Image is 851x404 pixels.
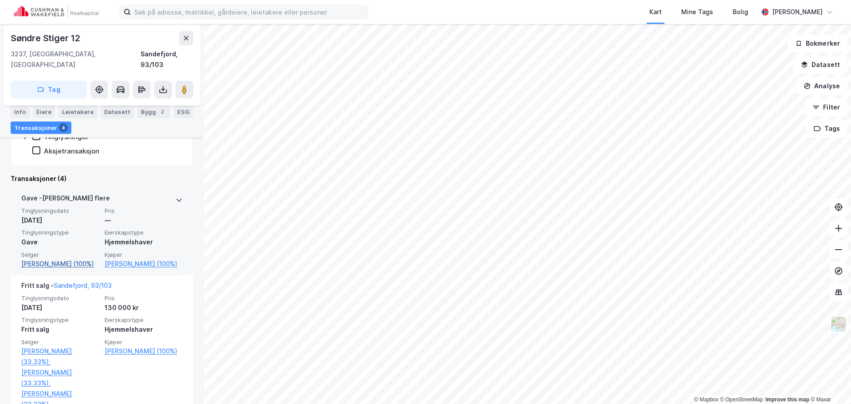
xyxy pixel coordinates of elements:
[649,7,662,17] div: Kart
[33,106,55,118] div: Eiere
[21,316,99,324] span: Tinglysningstype
[733,7,748,17] div: Bolig
[105,237,183,247] div: Hjemmelshaver
[141,49,193,70] div: Sandefjord, 93/103
[21,229,99,236] span: Tinglysningstype
[101,106,134,118] div: Datasett
[105,324,183,335] div: Hjemmelshaver
[105,251,183,259] span: Kjøper
[105,346,183,357] a: [PERSON_NAME] (100%)
[21,280,112,294] div: Fritt salg -
[807,361,851,404] div: Kontrollprogram for chat
[14,6,98,18] img: cushman-wakefield-realkapital-logo.202ea83816669bd177139c58696a8fa1.svg
[105,316,183,324] span: Eierskapstype
[807,361,851,404] iframe: Chat Widget
[21,338,99,346] span: Selger
[105,338,183,346] span: Kjøper
[44,147,99,155] div: Aksjetransaksjon
[59,123,68,132] div: 4
[21,237,99,247] div: Gave
[793,56,847,74] button: Datasett
[21,324,99,335] div: Fritt salg
[21,302,99,313] div: [DATE]
[21,346,99,367] a: [PERSON_NAME] (33.33%),
[105,259,183,269] a: [PERSON_NAME] (100%)
[11,122,71,134] div: Transaksjoner
[21,193,110,207] div: Gave - [PERSON_NAME] flere
[21,215,99,226] div: [DATE]
[681,7,713,17] div: Mine Tags
[54,282,112,289] a: Sandefjord, 93/103
[131,5,367,19] input: Søk på adresse, matrikkel, gårdeiere, leietakere eller personer
[806,120,847,137] button: Tags
[105,215,183,226] div: —
[11,173,193,184] div: Transaksjoner (4)
[21,259,99,269] a: [PERSON_NAME] (100%)
[11,49,141,70] div: 3237, [GEOGRAPHIC_DATA], [GEOGRAPHIC_DATA]
[765,396,809,403] a: Improve this map
[105,302,183,313] div: 130 000 kr
[21,207,99,215] span: Tinglysningsdato
[21,251,99,259] span: Selger
[830,316,847,333] img: Z
[174,106,193,118] div: ESG
[59,106,97,118] div: Leietakere
[137,106,170,118] div: Bygg
[105,207,183,215] span: Pris
[11,81,87,98] button: Tag
[772,7,823,17] div: [PERSON_NAME]
[21,367,99,388] a: [PERSON_NAME] (33.33%),
[158,107,167,116] div: 2
[805,98,847,116] button: Filter
[788,35,847,52] button: Bokmerker
[11,31,82,45] div: Søndre Stiger 12
[11,106,29,118] div: Info
[694,396,718,403] a: Mapbox
[105,229,183,236] span: Eierskapstype
[105,294,183,302] span: Pris
[796,77,847,95] button: Analyse
[21,294,99,302] span: Tinglysningsdato
[720,396,763,403] a: OpenStreetMap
